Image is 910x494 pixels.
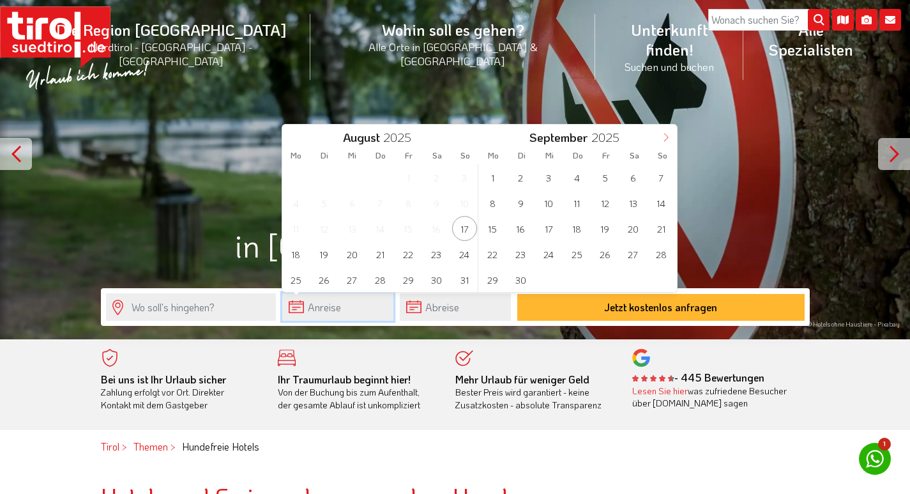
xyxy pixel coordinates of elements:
[480,151,508,160] span: Mo
[101,192,810,263] h1: Hundefreie Hotels in [GEOGRAPHIC_DATA] & Tirol
[536,165,561,190] span: September 3, 2025
[632,385,791,410] div: was zufriedene Besucher über [DOMAIN_NAME] sagen
[649,216,674,241] span: September 21, 2025
[529,132,588,144] span: September
[380,129,422,145] input: Year
[424,190,449,215] span: August 9, 2025
[368,242,393,266] span: August 21, 2025
[400,293,511,321] input: Abreise
[101,440,119,453] a: Tirol
[648,151,676,160] span: So
[536,151,564,160] span: Mi
[610,59,728,73] small: Suchen und buchen
[856,9,877,31] i: Fotogalerie
[343,132,380,144] span: August
[592,151,620,160] span: Fr
[368,216,393,241] span: August 14, 2025
[396,267,421,292] span: August 29, 2025
[536,216,561,241] span: September 17, 2025
[649,190,674,215] span: September 14, 2025
[312,267,337,292] span: August 26, 2025
[879,9,901,31] i: Kontakt
[565,165,589,190] span: September 4, 2025
[396,242,421,266] span: August 22, 2025
[284,267,308,292] span: August 25, 2025
[649,165,674,190] span: September 7, 2025
[621,216,646,241] span: September 20, 2025
[621,165,646,190] span: September 6, 2025
[565,190,589,215] span: September 11, 2025
[508,216,533,241] span: September 16, 2025
[396,165,421,190] span: August 1, 2025
[743,6,878,73] a: Alle Spezialisten
[452,267,477,292] span: August 31, 2025
[423,151,451,160] span: Sa
[508,267,533,292] span: September 30, 2025
[312,190,337,215] span: August 5, 2025
[480,216,505,241] span: September 15, 2025
[424,216,449,241] span: August 16, 2025
[508,190,533,215] span: September 9, 2025
[480,190,505,215] span: September 8, 2025
[452,216,477,241] span: August 17, 2025
[284,216,308,241] span: August 11, 2025
[312,216,337,241] span: August 12, 2025
[340,190,365,215] span: August 6, 2025
[508,165,533,190] span: September 2, 2025
[101,373,259,412] div: Zahlung erfolgt vor Ort. Direkter Kontakt mit dem Gastgeber
[395,151,423,160] span: Fr
[133,440,168,453] a: Themen
[310,151,338,160] span: Di
[452,242,477,266] span: August 24, 2025
[396,216,421,241] span: August 15, 2025
[455,373,589,386] b: Mehr Urlaub für weniger Geld
[284,242,308,266] span: August 18, 2025
[338,151,367,160] span: Mi
[621,190,646,215] span: September 13, 2025
[621,242,646,266] span: September 27, 2025
[565,242,589,266] span: September 25, 2025
[859,443,891,475] a: 1
[832,9,854,31] i: Karte öffnen
[310,6,595,82] a: Wohin soll es gehen?Alle Orte in [GEOGRAPHIC_DATA] & [GEOGRAPHIC_DATA]
[278,373,436,412] div: Von der Buchung bis zum Aufenthalt, der gesamte Ablauf ist unkompliziert
[620,151,648,160] span: Sa
[593,216,618,241] span: September 19, 2025
[595,6,743,88] a: Unterkunft finden!Suchen und buchen
[565,216,589,241] span: September 18, 2025
[282,293,393,321] input: Anreise
[708,9,830,31] input: Wonach suchen Sie?
[632,385,688,397] a: Lesen Sie hier
[517,294,805,321] button: Jetzt kostenlos anfragen
[424,165,449,190] span: August 2, 2025
[480,242,505,266] span: September 22, 2025
[424,242,449,266] span: August 23, 2025
[368,267,393,292] span: August 28, 2025
[451,151,479,160] span: So
[424,267,449,292] span: August 30, 2025
[47,40,295,68] small: Nordtirol - [GEOGRAPHIC_DATA] - [GEOGRAPHIC_DATA]
[452,165,477,190] span: August 3, 2025
[452,190,477,215] span: August 10, 2025
[593,165,618,190] span: September 5, 2025
[106,293,276,321] input: Wo soll's hingehen?
[368,190,393,215] span: August 7, 2025
[878,438,891,451] span: 1
[455,373,614,412] div: Bester Preis wird garantiert - keine Zusatzkosten - absolute Transparenz
[649,242,674,266] span: September 28, 2025
[508,242,533,266] span: September 23, 2025
[564,151,592,160] span: Do
[632,371,764,384] b: - 445 Bewertungen
[396,190,421,215] span: August 8, 2025
[588,129,630,145] input: Year
[536,190,561,215] span: September 10, 2025
[32,6,310,82] a: Die Region [GEOGRAPHIC_DATA]Nordtirol - [GEOGRAPHIC_DATA] - [GEOGRAPHIC_DATA]
[340,216,365,241] span: August 13, 2025
[367,151,395,160] span: Do
[284,190,308,215] span: August 4, 2025
[536,242,561,266] span: September 24, 2025
[326,40,580,68] small: Alle Orte in [GEOGRAPHIC_DATA] & [GEOGRAPHIC_DATA]
[312,242,337,266] span: August 19, 2025
[182,440,259,453] em: Hundefreie Hotels
[282,151,310,160] span: Mo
